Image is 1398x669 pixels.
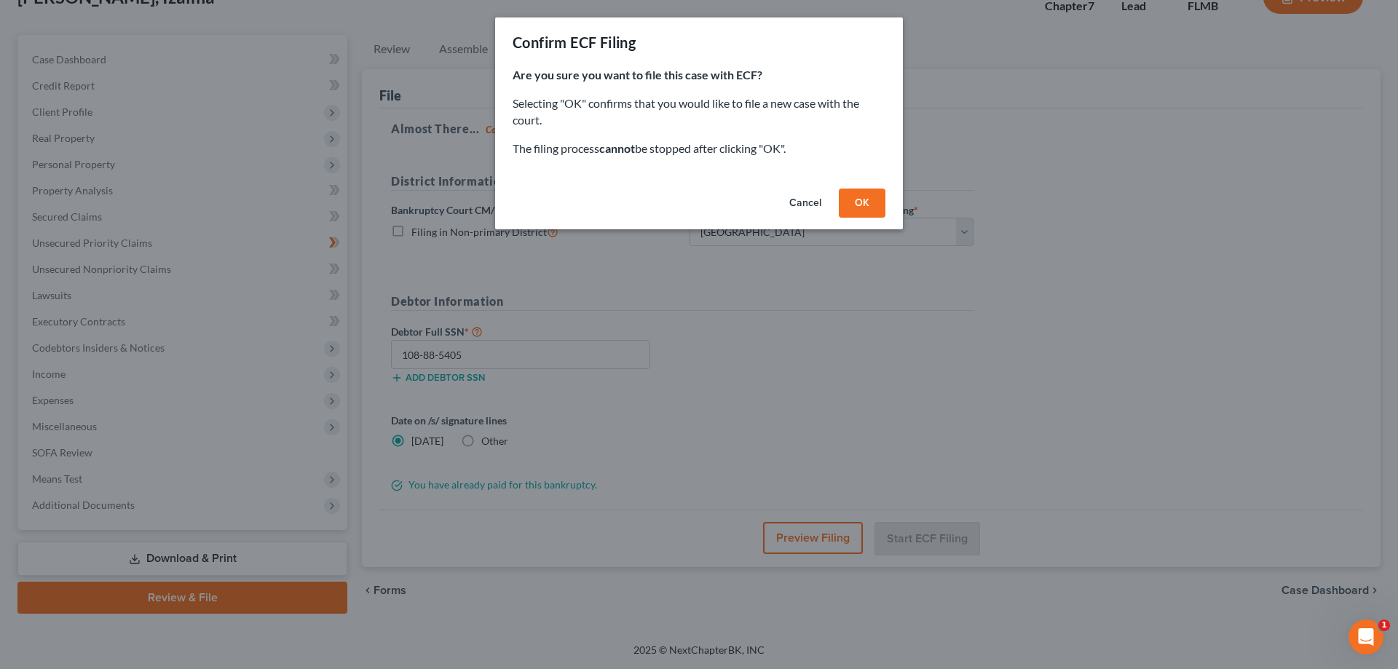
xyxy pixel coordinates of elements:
iframe: Intercom live chat [1348,619,1383,654]
div: Confirm ECF Filing [513,32,636,52]
p: The filing process be stopped after clicking "OK". [513,140,885,157]
strong: Are you sure you want to file this case with ECF? [513,68,762,82]
button: OK [839,189,885,218]
button: Cancel [778,189,833,218]
p: Selecting "OK" confirms that you would like to file a new case with the court. [513,95,885,129]
strong: cannot [599,141,635,155]
span: 1 [1378,619,1390,631]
